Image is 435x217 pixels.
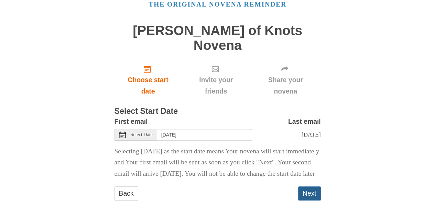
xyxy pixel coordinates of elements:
span: Invite your friends [188,74,243,97]
div: Click "Next" to confirm your start date first. [182,59,250,100]
span: Select Date [131,132,153,137]
label: Last email [288,116,321,127]
h1: [PERSON_NAME] of Knots Novena [115,23,321,53]
span: [DATE] [301,131,320,138]
button: Next [298,186,321,200]
span: Share your novena [257,74,314,97]
label: First email [115,116,148,127]
p: Selecting [DATE] as the start date means Your novena will start immediately and Your first email ... [115,146,321,180]
a: Back [115,186,138,200]
span: Choose start date [121,74,175,97]
div: Click "Next" to confirm your start date first. [250,59,321,100]
a: The original novena reminder [149,1,286,8]
input: Use the arrow keys to pick a date [157,129,252,141]
a: Choose start date [115,59,182,100]
h3: Select Start Date [115,107,321,116]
